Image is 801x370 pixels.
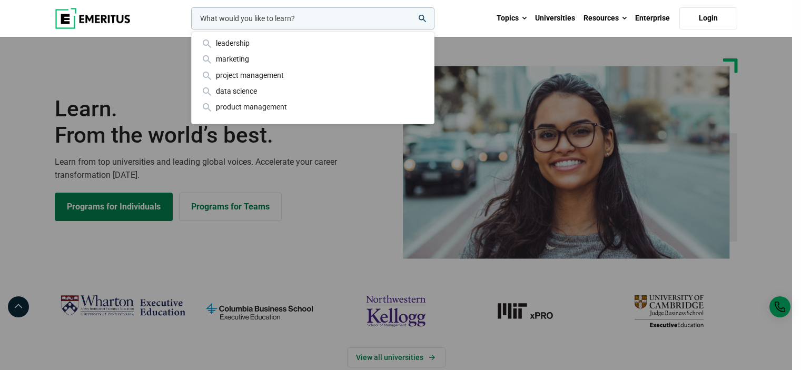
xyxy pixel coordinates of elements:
div: marketing [200,53,426,65]
a: Login [679,7,737,29]
div: leadership [200,37,426,49]
div: project management [200,69,426,81]
div: product management [200,101,426,113]
input: woocommerce-product-search-field-0 [191,7,434,29]
div: data science [200,85,426,97]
